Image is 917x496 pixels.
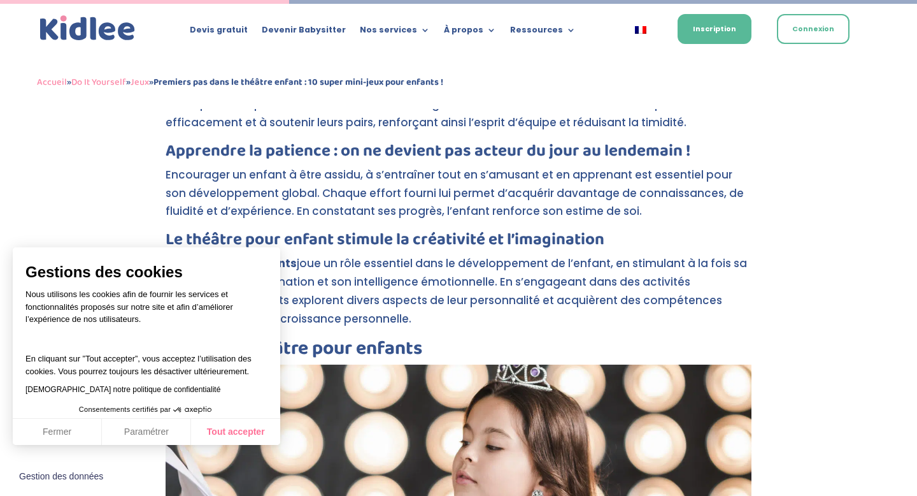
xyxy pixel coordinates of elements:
[360,26,430,40] a: Nos services
[79,406,171,413] span: Consentements certifiés par
[166,339,751,365] h2: Types de théâtre pour enfants
[678,14,751,44] a: Inscription
[166,231,751,254] h3: Le théâtre pour enfant stimule la créativité et l’imagination
[153,75,443,90] strong: Premiers pas dans le théâtre enfant : 10 super mini-jeux pour enfants !
[25,385,220,394] a: [DEMOGRAPHIC_DATA] notre politique de confidentialité
[191,419,280,446] button: Tout accepter
[13,419,102,446] button: Fermer
[71,75,126,90] a: Do It Yourself
[262,26,346,40] a: Devenir Babysitter
[37,13,138,44] a: Kidlee Logo
[131,75,149,90] a: Jeux
[777,14,849,44] a: Connexion
[166,143,751,166] h3: Apprendre la patience : on ne devient pas acteur du jour au lendemain !
[444,26,496,40] a: À propos
[11,463,111,490] button: Fermer le widget sans consentement
[166,166,751,232] p: Encourager un enfant à être assidu, à s’entraîner tout en s’amusant et en apprenant est essentiel...
[37,13,138,44] img: logo_kidlee_bleu
[37,75,67,90] a: Accueil
[19,471,103,483] span: Gestion des données
[510,26,576,40] a: Ressources
[25,263,267,282] span: Gestions des cookies
[73,402,220,418] button: Consentements certifiés par
[635,26,646,34] img: Français
[25,340,267,378] p: En cliquant sur ”Tout accepter”, vous acceptez l’utilisation des cookies. Vous pourrez toujours l...
[166,254,751,339] p: Le joue un rôle essentiel dans le développement de l’enfant, en stimulant à la fois sa créativité...
[190,26,248,40] a: Devis gratuit
[25,288,267,334] p: Nous utilisons les cookies afin de fournir les services et fonctionnalités proposés sur notre sit...
[102,419,191,446] button: Paramétrer
[37,75,443,90] span: » » »
[173,391,211,429] svg: Axeptio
